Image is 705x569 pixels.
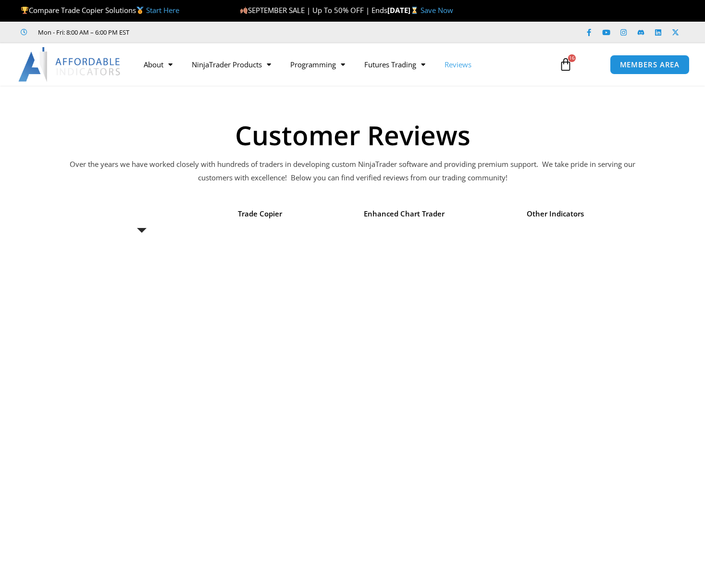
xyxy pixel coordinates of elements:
[136,7,144,14] img: 🥇
[134,53,550,76] nav: Menu
[36,26,129,38] span: Mon - Fri: 8:00 AM – 6:00 PM EST
[610,55,690,75] a: MEMBERS AREA
[238,207,282,221] span: Trade Copier
[568,54,576,62] span: 16
[364,207,445,221] span: Enhanced Chart Trader
[146,5,179,15] a: Start Here
[21,7,28,14] img: 🏆
[411,7,418,14] img: ⌛
[127,207,156,221] span: Reviews
[387,5,421,15] strong: [DATE]
[18,47,122,82] img: LogoAI | Affordable Indicators – NinjaTrader
[620,61,680,68] span: MEMBERS AREA
[421,5,453,15] a: Save Now
[281,53,355,76] a: Programming
[143,27,287,37] iframe: Customer reviews powered by Trustpilot
[69,158,636,185] p: Over the years we have worked closely with hundreds of traders in developing custom NinjaTrader s...
[355,53,435,76] a: Futures Trading
[240,7,247,14] img: 🍂
[435,53,481,76] a: Reviews
[134,53,182,76] a: About
[544,51,587,78] a: 16
[240,5,387,15] span: SEPTEMBER SALE | Up To 50% OFF | Ends
[527,207,584,221] span: Other Indicators
[21,5,179,15] span: Compare Trade Copier Solutions
[182,53,281,76] a: NinjaTrader Products
[21,122,684,148] h1: Customer Reviews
